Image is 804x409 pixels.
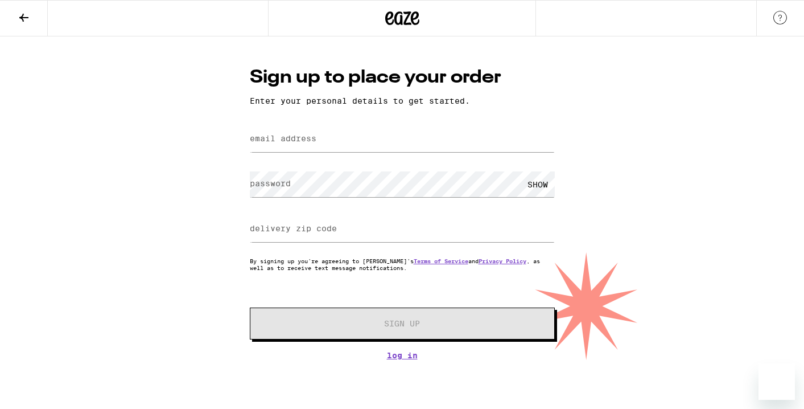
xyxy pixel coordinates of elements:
span: Sign Up [384,320,420,328]
p: Enter your personal details to get started. [250,96,555,105]
button: Sign Up [250,308,555,340]
p: By signing up you're agreeing to [PERSON_NAME]'s and , as well as to receive text message notific... [250,257,555,271]
label: password [250,179,291,188]
input: email address [250,126,555,152]
a: Terms of Service [414,257,468,264]
a: Log In [250,351,555,360]
iframe: Button to launch messaging window [758,363,795,400]
div: SHOW [521,171,555,197]
input: delivery zip code [250,216,555,242]
label: email address [250,134,316,143]
label: delivery zip code [250,224,337,233]
h1: Sign up to place your order [250,65,555,91]
a: Privacy Policy [479,257,526,264]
